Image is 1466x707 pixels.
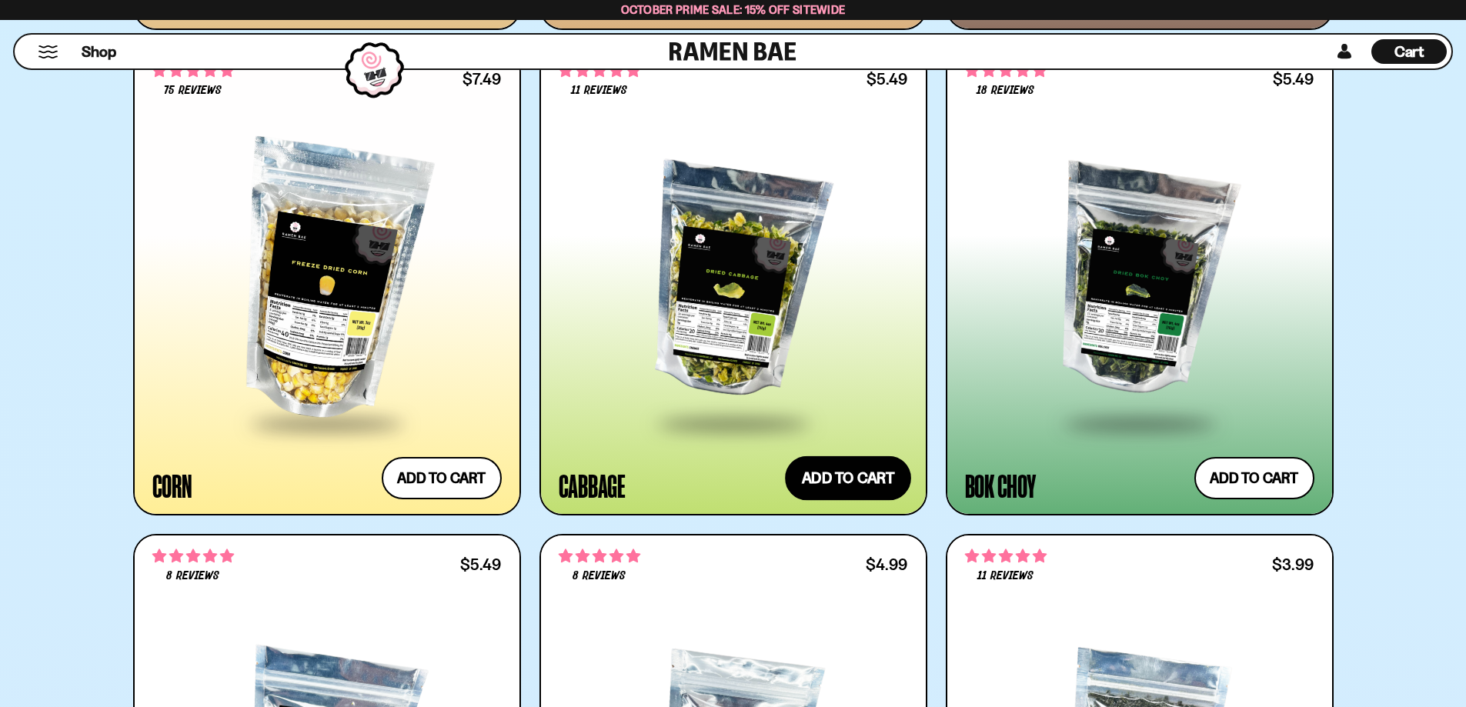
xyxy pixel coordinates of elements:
span: 4.75 stars [559,546,640,566]
div: Corn [152,472,192,499]
span: 4.82 stars [965,546,1047,566]
span: 75 reviews [164,85,221,97]
div: $5.49 [460,557,501,572]
div: $5.49 [1273,72,1314,86]
div: $3.99 [1272,557,1314,572]
button: Add to cart [382,457,502,499]
div: Cart [1371,35,1447,68]
span: Shop [82,42,116,62]
div: Bok Choy [965,472,1036,499]
a: 4.82 stars 11 reviews $5.49 Cabbage Add to cart [539,48,927,515]
button: Add to cart [1194,457,1314,499]
span: 11 reviews [571,85,626,97]
span: October Prime Sale: 15% off Sitewide [621,2,846,17]
button: Mobile Menu Trigger [38,45,58,58]
span: Cart [1394,42,1424,61]
div: $7.49 [463,72,501,86]
span: 8 reviews [166,570,219,582]
button: Add to cart [785,456,911,501]
div: Cabbage [559,472,626,499]
a: Shop [82,39,116,64]
div: $4.99 [866,557,907,572]
a: 4.91 stars 75 reviews $7.49 Corn Add to cart [133,48,521,515]
a: 4.83 stars 18 reviews $5.49 Bok Choy Add to cart [946,48,1334,515]
span: 4.75 stars [152,546,234,566]
span: 8 reviews [573,570,625,582]
span: 18 reviews [977,85,1034,97]
div: $5.49 [867,72,907,86]
span: 11 reviews [977,570,1033,582]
